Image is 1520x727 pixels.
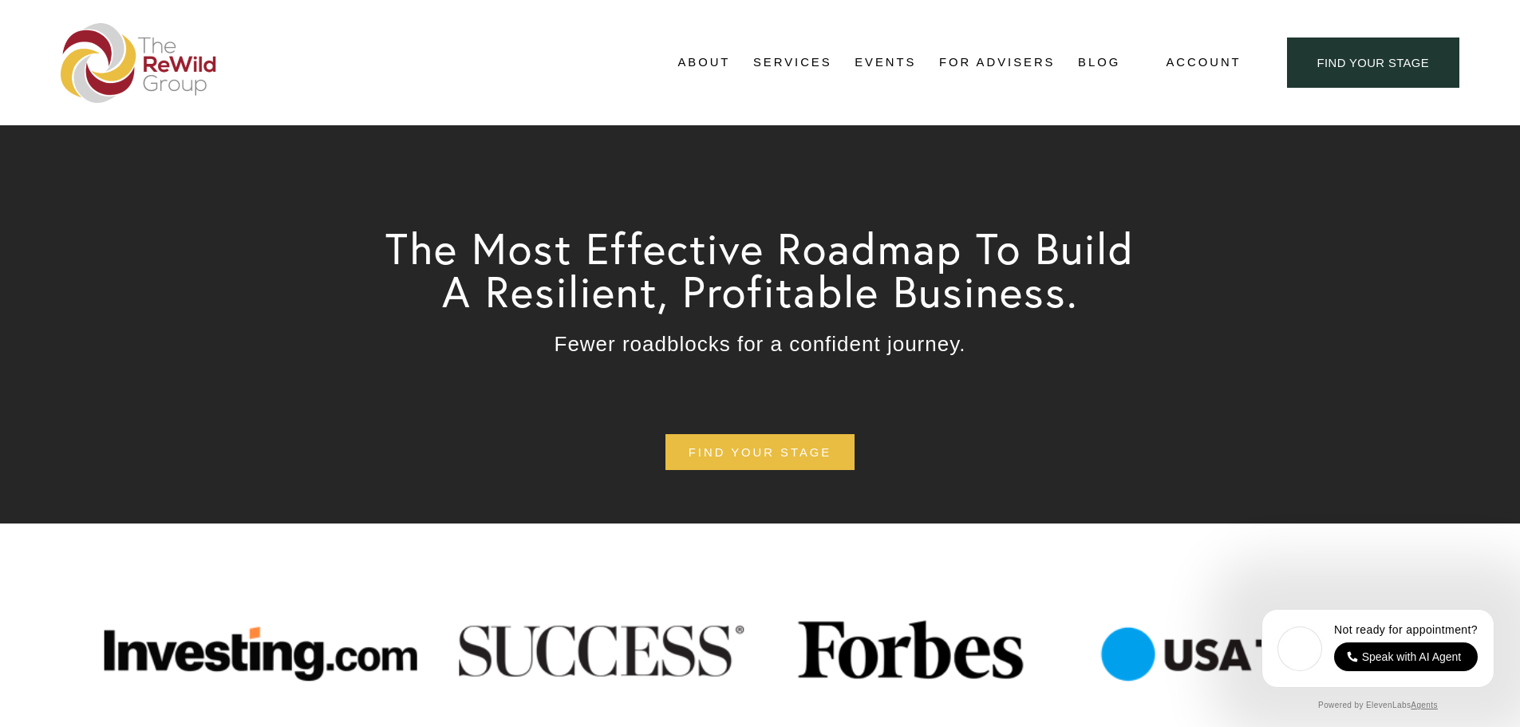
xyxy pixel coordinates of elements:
[1166,52,1241,73] a: Account
[677,52,730,73] span: About
[555,332,966,356] span: Fewer roadblocks for a confident journey.
[1078,51,1120,75] a: Blog
[665,434,855,470] a: find your stage
[855,51,916,75] a: Events
[753,51,832,75] a: folder dropdown
[939,51,1055,75] a: For Advisers
[61,23,217,103] img: The ReWild Group
[1287,38,1459,88] a: find your stage
[677,51,730,75] a: folder dropdown
[385,221,1148,318] span: The Most Effective Roadmap To Build A Resilient, Profitable Business.
[753,52,832,73] span: Services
